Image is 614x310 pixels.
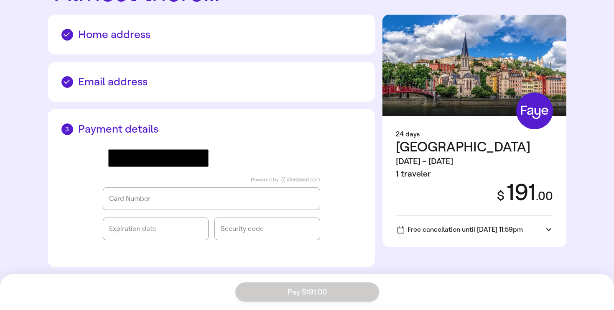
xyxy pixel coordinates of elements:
span: [GEOGRAPHIC_DATA] [396,139,530,155]
div: [DATE] – [DATE] [396,155,530,168]
h2: Payment details [61,123,362,136]
span: Pay $191.00 [288,288,327,296]
button: Google Pay [108,149,209,167]
iframe: checkout-frames-expiryDate [109,228,202,236]
iframe: checkout-frames-cvv [221,228,314,236]
button: Pay $191.00 [235,282,379,302]
div: 191 [487,180,553,205]
span: . 00 [536,189,553,203]
iframe: PayPal-paypal [214,149,315,167]
span: $ [497,188,504,203]
div: 1 traveler [396,168,530,180]
h2: Email address [61,75,362,88]
div: 24 days [396,129,553,139]
span: Free cancellation until [DATE] 11:59pm [397,225,523,233]
h2: Home address [61,28,362,41]
iframe: checkout-frames-cardNumber [109,198,314,206]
